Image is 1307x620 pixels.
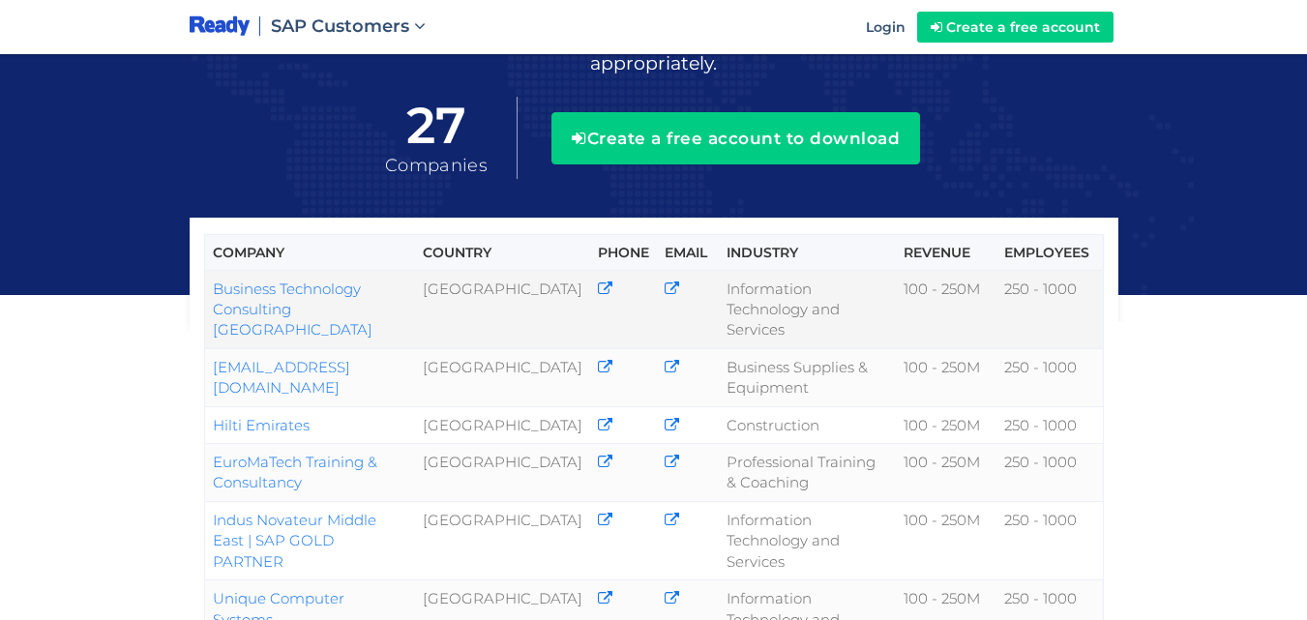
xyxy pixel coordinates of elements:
td: [GEOGRAPHIC_DATA] [415,348,590,406]
th: Revenue [896,234,996,270]
td: 250 - 1000 [996,501,1103,579]
td: [GEOGRAPHIC_DATA] [415,270,590,348]
a: Create a free account [917,12,1114,43]
th: Email [657,234,719,270]
span: Login [866,18,906,36]
td: 250 - 1000 [996,270,1103,348]
td: Information Technology and Services [719,501,896,579]
td: 250 - 1000 [996,444,1103,502]
td: 100 - 250M [896,501,996,579]
td: 100 - 250M [896,444,996,502]
td: [GEOGRAPHIC_DATA] [415,444,590,502]
a: Business Technology Consulting [GEOGRAPHIC_DATA] [213,280,372,340]
th: Industry [719,234,896,270]
button: Create a free account to download [551,112,920,164]
th: Employees [996,234,1103,270]
td: Professional Training & Coaching [719,444,896,502]
th: Company [204,234,415,270]
td: 250 - 1000 [996,348,1103,406]
a: [EMAIL_ADDRESS][DOMAIN_NAME] [213,358,350,397]
a: Login [854,3,917,51]
td: [GEOGRAPHIC_DATA] [415,406,590,443]
td: [GEOGRAPHIC_DATA] [415,501,590,579]
th: Phone [590,234,657,270]
td: Construction [719,406,896,443]
a: Hilti Emirates [213,416,310,434]
td: 100 - 250M [896,270,996,348]
span: SAP Customers [271,15,409,37]
td: Information Technology and Services [719,270,896,348]
a: Indus Novateur Middle East | SAP GOLD PARTNER [213,511,376,571]
td: 250 - 1000 [996,406,1103,443]
td: Business Supplies & Equipment [719,348,896,406]
th: Country [415,234,590,270]
a: EuroMaTech Training & Consultancy [213,453,377,491]
img: logo [190,15,251,39]
td: 100 - 250M [896,406,996,443]
td: 100 - 250M [896,348,996,406]
span: Companies [385,155,488,176]
span: 27 [385,98,488,154]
